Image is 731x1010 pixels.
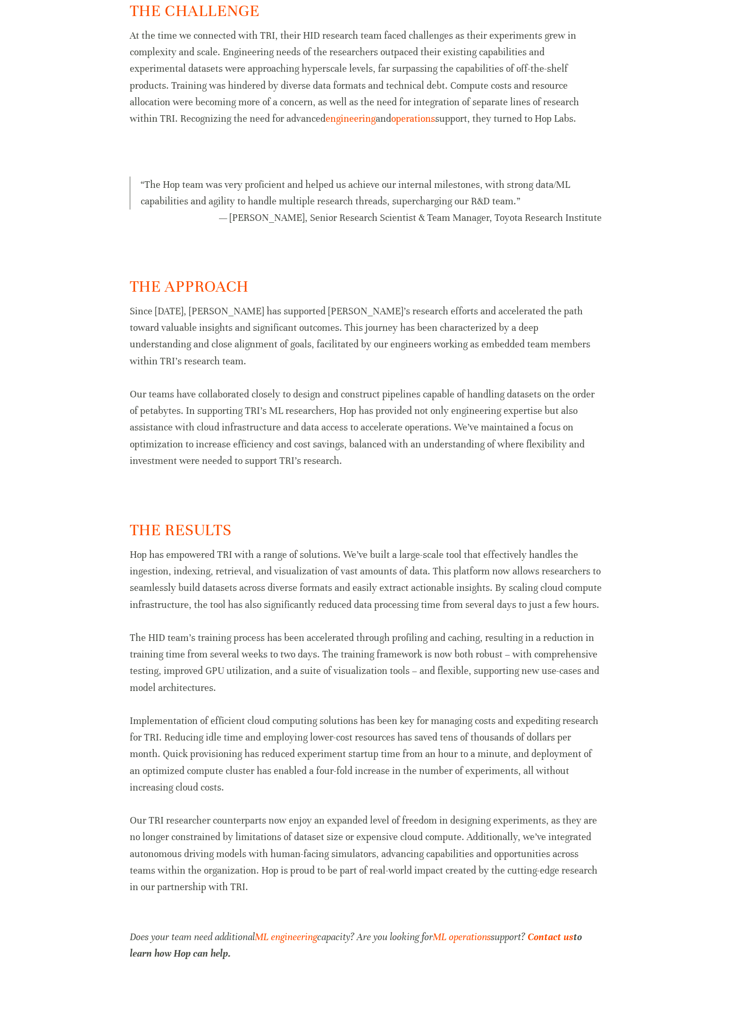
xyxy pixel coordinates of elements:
p: At the time we connected with TRI, their HID research team faced challenges as their experiments ... [130,27,602,127]
a: operations [391,113,435,125]
a: ML engineering [255,931,317,943]
p: Since [DATE], [PERSON_NAME] has supported [PERSON_NAME]’s research efforts and accelerated the pa... [130,303,602,370]
figcaption: — [PERSON_NAME], Senior Research Scientist & Team Manager, Toyota Research Institute [130,210,602,226]
h2: THE APPROACH [130,276,602,298]
span: ” [516,195,520,207]
p: Hop has empowered TRI with a range of solutions. We’ve built a large-scale tool that effectively ... [130,547,602,613]
a: engineering [326,113,376,125]
p: Our teams have collaborated closely to design and construct pipelines capable of handling dataset... [130,386,602,469]
em: to learn how Hop can help. [130,931,584,959]
em: Does your team need additional [130,931,255,943]
p: Implementation of efficient cloud computing solutions has been key for managing costs and expedit... [130,713,602,796]
p: Our TRI researcher counterparts now enjoy an expanded level of freedom in designing experiments, ... [130,812,602,912]
blockquote: The Hop team was very proficient and helped us achieve our internal milestones, with strong data/... [130,177,602,210]
p: The HID team’s training process has been accelerated through profiling and caching, resulting in ... [130,630,602,696]
em: capacity? Are you looking for [317,931,433,943]
a: ML operations [433,931,491,943]
em: support? [491,931,525,943]
h2: THE RESULTS [130,519,602,541]
a: Contact us [528,931,573,943]
span: “ [141,179,144,191]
